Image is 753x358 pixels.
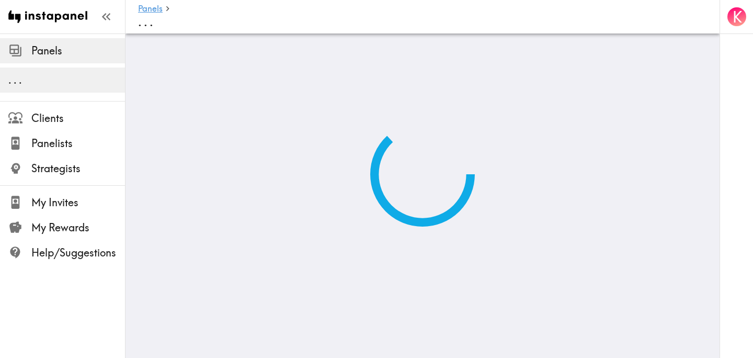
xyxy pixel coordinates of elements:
span: Clients [31,111,125,126]
span: My Invites [31,195,125,210]
span: . [150,14,153,29]
span: K [733,8,742,26]
span: Panels [31,43,125,58]
button: K [726,6,747,27]
span: Panelists [31,136,125,151]
span: . [144,14,147,29]
span: Strategists [31,161,125,176]
span: . [14,73,17,86]
span: . [8,73,12,86]
a: Panels [138,4,163,14]
span: Help/Suggestions [31,245,125,260]
span: . [19,73,22,86]
span: My Rewards [31,220,125,235]
span: . [138,14,142,29]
